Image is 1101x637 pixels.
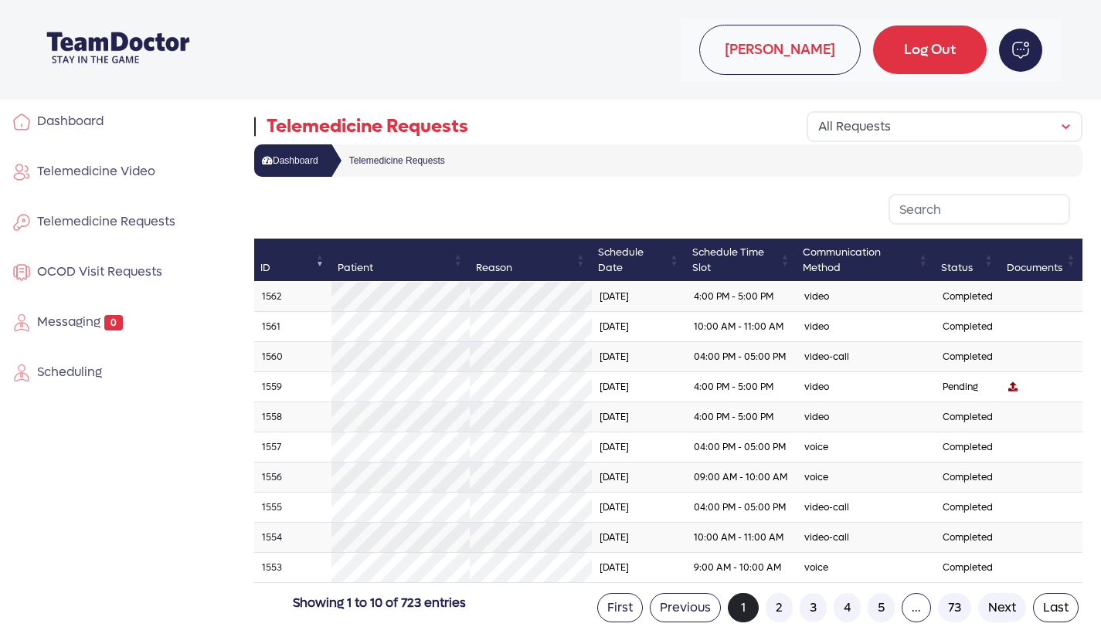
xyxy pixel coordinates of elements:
[1001,239,1082,282] th: Documents: activate to sort column ascending
[797,312,935,342] td: video
[873,25,987,74] a: Log Out
[686,553,797,583] td: 9:00 AM - 10:00 AM
[31,364,102,380] span: Scheduling
[592,239,685,282] th: Schedule Date: activate to sort column ascending
[262,290,281,303] a: 1562
[31,163,155,179] span: Telemedicine Video
[104,315,123,330] span: 0
[686,239,797,282] th: Schedule Time Slot: activate to sort column ascending
[31,313,100,330] span: Messaging
[935,282,1001,312] td: Completed
[331,239,470,282] th: Patient: activate to sort column ascending
[12,113,31,131] img: home.svg
[797,239,935,282] th: Communication Method: activate to sort column ascending
[935,402,1001,432] td: Completed
[935,342,1001,372] td: Completed
[12,163,31,181] img: user.svg
[592,402,685,432] td: [DATE]
[12,213,31,232] img: key.svg
[935,523,1001,553] td: Completed
[262,441,281,453] a: 1557
[797,553,935,583] td: voice
[31,213,175,229] span: Telemedicine Requests
[686,493,797,523] td: 04:00 PM - 05:00 PM
[999,29,1042,72] img: noti-msg.svg
[797,282,935,312] td: video
[686,523,797,553] td: 10:00 AM - 11:00 AM
[935,463,1001,493] td: Completed
[592,463,685,493] td: [DATE]
[797,432,935,463] td: voice
[592,282,685,312] td: [DATE]
[262,471,282,483] a: 1556
[699,25,861,75] span: [PERSON_NAME]
[254,113,468,141] p: Telemedicine Requests
[592,493,685,523] td: [DATE]
[262,561,282,574] a: 1553
[686,402,797,432] td: 4:00 PM - 5:00 PM
[31,113,104,129] span: Dashboard
[254,144,318,177] a: Dashboard
[262,501,282,513] a: 1555
[592,372,685,402] td: [DATE]
[935,493,1001,523] td: Completed
[797,402,935,432] td: video
[797,523,935,553] td: video-call
[797,463,935,493] td: voice
[262,411,282,423] a: 1558
[12,364,31,382] img: employe.svg
[797,493,935,523] td: video-call
[935,372,1001,402] td: Pending
[31,263,162,280] span: OCOD Visit Requests
[686,342,797,372] td: 04:00 PM - 05:00 PM
[889,194,1070,225] input: Search
[686,463,797,493] td: 09:00 AM - 10:00 AM
[686,282,797,312] td: 4:00 PM - 5:00 PM
[262,320,280,333] a: 1561
[686,312,797,342] td: 10:00 AM - 11:00 AM
[470,239,593,282] th: Reason: activate to sort column ascending
[254,239,331,282] th: ID: activate to sort column ascending
[262,351,283,363] a: 1560
[686,432,797,463] td: 04:00 PM - 05:00 PM
[592,432,685,463] td: [DATE]
[12,313,31,332] img: employe.svg
[293,588,466,612] div: Showing 1 to 10 of 723 entries
[262,531,282,544] a: 1554
[318,144,445,177] li: Telemedicine Requests
[592,342,685,372] td: [DATE]
[686,372,797,402] td: 4:00 PM - 5:00 PM
[935,553,1001,583] td: Completed
[592,553,685,583] td: [DATE]
[592,523,685,553] td: [DATE]
[935,432,1001,463] td: Completed
[797,372,935,402] td: video
[797,342,935,372] td: video-call
[262,381,282,393] a: 1559
[935,312,1001,342] td: Completed
[935,239,1001,282] th: Status: activate to sort column ascending
[592,312,685,342] td: [DATE]
[12,263,31,282] img: membership.svg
